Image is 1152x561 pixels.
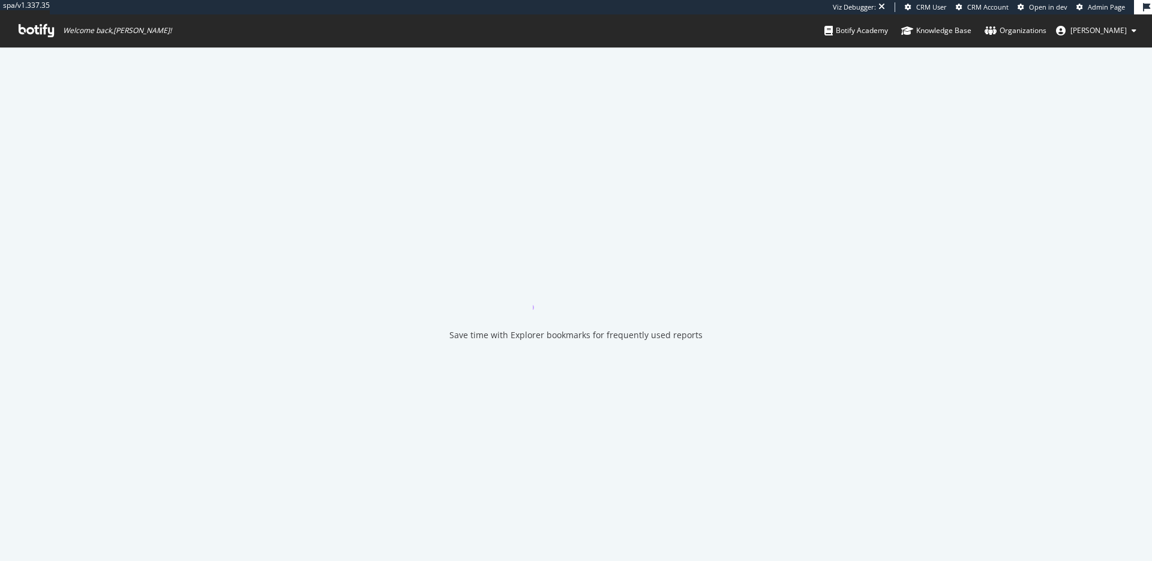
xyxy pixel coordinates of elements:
a: Open in dev [1018,2,1067,12]
span: Welcome back, [PERSON_NAME] ! [63,26,172,35]
div: Save time with Explorer bookmarks for frequently used reports [449,329,703,341]
span: Open in dev [1029,2,1067,11]
a: CRM User [905,2,947,12]
a: Knowledge Base [901,14,971,47]
span: eric [1070,25,1127,35]
a: Botify Academy [824,14,888,47]
a: Organizations [985,14,1046,47]
span: CRM User [916,2,947,11]
div: animation [533,267,619,310]
div: Botify Academy [824,25,888,37]
span: CRM Account [967,2,1009,11]
div: Organizations [985,25,1046,37]
button: [PERSON_NAME] [1046,21,1146,40]
div: Knowledge Base [901,25,971,37]
a: Admin Page [1076,2,1125,12]
span: Admin Page [1088,2,1125,11]
div: Viz Debugger: [833,2,876,12]
a: CRM Account [956,2,1009,12]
